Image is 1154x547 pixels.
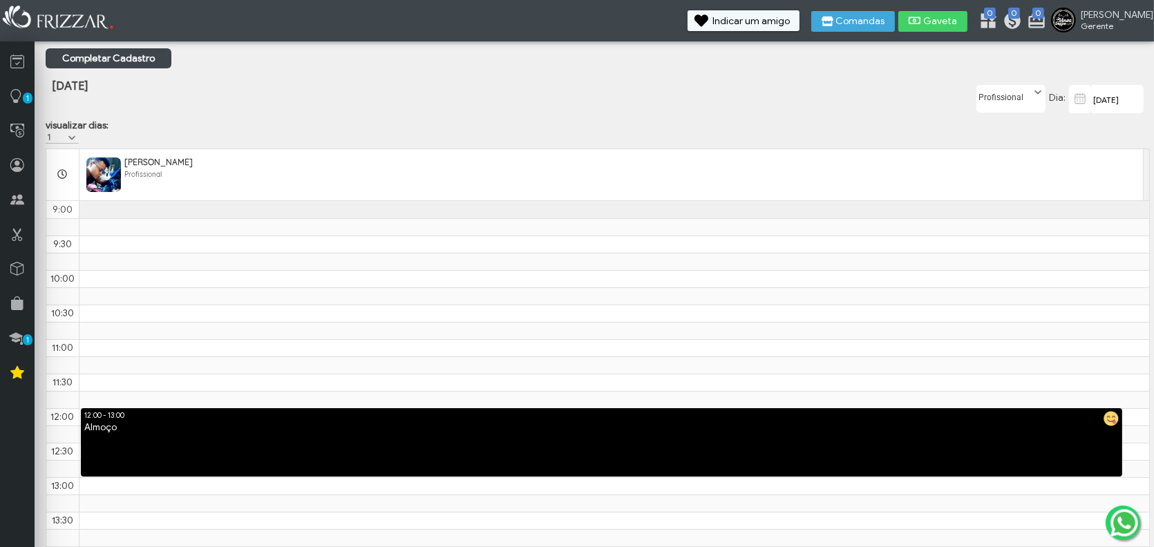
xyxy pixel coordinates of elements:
[1108,506,1141,539] img: whatsapp.png
[52,79,88,93] span: [DATE]
[1027,11,1041,33] a: 0
[51,480,74,492] span: 13:00
[53,376,73,388] span: 11:30
[52,515,73,526] span: 13:30
[898,11,967,32] button: Gaveta
[1008,8,1020,19] span: 0
[84,411,124,420] span: 12:00 - 13:00
[81,421,1123,434] div: Almoço
[811,11,895,32] button: Comandas
[836,17,885,26] span: Comandas
[124,170,162,179] span: Profissional
[51,445,73,457] span: 12:30
[50,273,75,285] span: 10:00
[984,8,996,19] span: 0
[1032,8,1044,19] span: 0
[23,334,32,345] span: 1
[1003,11,1016,33] a: 0
[977,86,1032,103] label: Profissional
[50,411,74,423] span: 12:00
[124,157,193,167] span: [PERSON_NAME]
[46,48,171,68] a: Completar Cadastro
[23,93,32,104] span: 1
[46,119,108,131] label: visualizar dias:
[923,17,958,26] span: Gaveta
[46,131,66,143] label: 1
[1081,9,1143,21] span: [PERSON_NAME]
[1092,85,1144,113] input: data
[86,157,121,192] img: FuncionarioFotoBean_get.xhtml
[712,17,790,26] span: Indicar um amigo
[978,11,992,33] a: 0
[688,10,800,31] button: Indicar um amigo
[1104,411,1119,426] img: almoco.png
[1049,92,1066,104] span: Dia:
[1072,90,1089,107] img: calendar-01.svg
[53,238,72,250] span: 9:30
[1081,21,1143,31] span: Gerente
[51,307,74,319] span: 10:30
[52,342,73,354] span: 11:00
[1051,8,1147,35] a: [PERSON_NAME] Gerente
